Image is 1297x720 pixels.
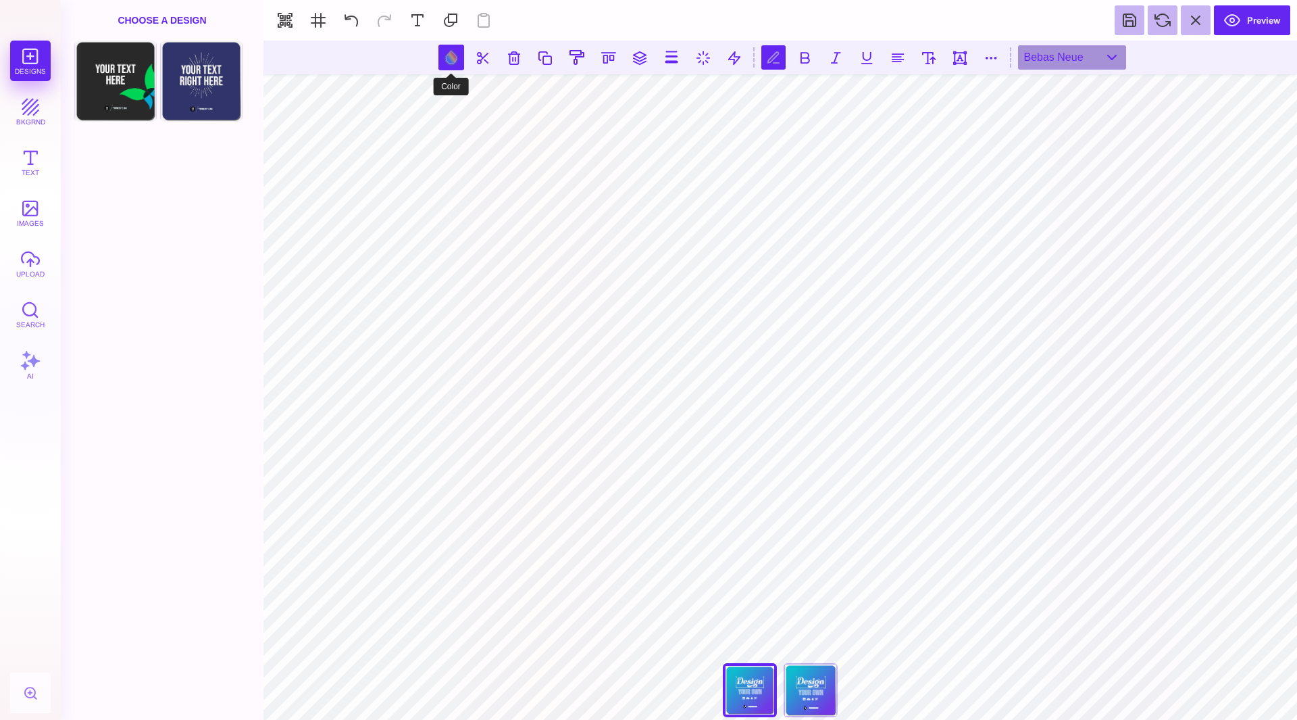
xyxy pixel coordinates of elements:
[10,345,51,385] button: AI
[10,91,51,132] button: bkgrnd
[1214,5,1290,35] button: Preview
[10,193,51,233] button: images
[10,243,51,284] button: upload
[10,294,51,335] button: Search
[10,142,51,183] button: Text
